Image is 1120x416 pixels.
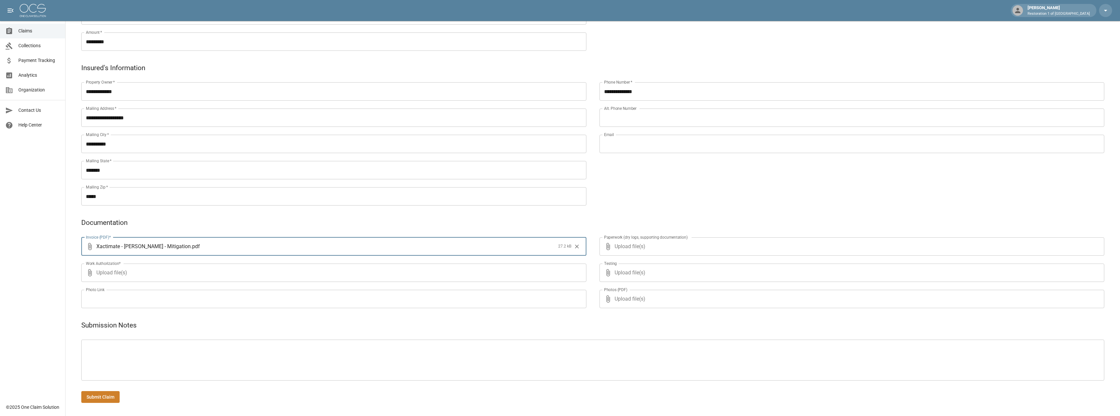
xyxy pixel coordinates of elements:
span: Payment Tracking [18,57,60,64]
label: Mailing State [86,158,111,164]
span: Claims [18,28,60,34]
span: Xactimate - [PERSON_NAME] - Mitigation [96,243,191,250]
label: Photo Link [86,287,105,292]
label: Work Authorization* [86,261,121,266]
span: Analytics [18,72,60,79]
label: Property Owner [86,79,115,85]
button: Clear [572,242,582,251]
label: Invoice (PDF)* [86,234,111,240]
span: Organization [18,87,60,93]
span: Contact Us [18,107,60,114]
label: Mailing City [86,132,109,137]
span: 27.2 kB [558,243,571,250]
label: Mailing Address [86,106,116,111]
span: Upload file(s) [615,264,1087,282]
span: Collections [18,42,60,49]
button: Submit Claim [81,391,120,403]
span: . pdf [191,243,200,250]
p: Restoration 1 of [GEOGRAPHIC_DATA] [1028,11,1090,17]
button: open drawer [4,4,17,17]
span: Help Center [18,122,60,129]
label: Amount [86,30,102,35]
span: Upload file(s) [96,264,569,282]
label: Photos (PDF) [604,287,627,292]
span: Upload file(s) [615,237,1087,256]
label: Paperwork (dry logs, supporting documentation) [604,234,688,240]
label: Mailing Zip [86,184,108,190]
label: Phone Number [604,79,632,85]
div: [PERSON_NAME] [1025,5,1092,16]
label: Email [604,132,614,137]
label: Testing [604,261,617,266]
span: Upload file(s) [615,290,1087,308]
label: Alt. Phone Number [604,106,637,111]
img: ocs-logo-white-transparent.png [20,4,46,17]
div: © 2025 One Claim Solution [6,404,59,410]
